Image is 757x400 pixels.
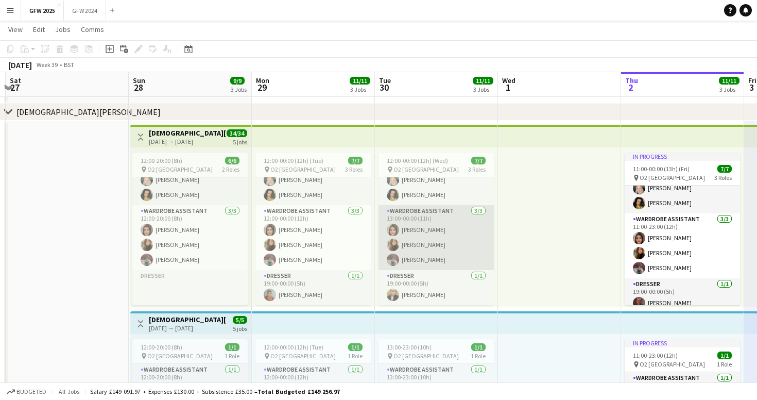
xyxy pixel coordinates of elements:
span: 5/5 [233,316,247,324]
a: View [4,23,27,36]
span: 7/7 [471,157,486,164]
span: 1 Role [348,352,363,360]
span: O2 [GEOGRAPHIC_DATA] [640,360,705,368]
div: 3 Jobs [350,86,370,93]
app-card-role: Wardrobe Assistant1/112:00-00:00 (12h)[PERSON_NAME] [255,364,371,399]
button: GFW 2024 [64,1,106,21]
span: 6/6 [225,157,239,164]
span: 1 Role [225,352,239,360]
div: Salary £149 091.97 + Expenses £130.00 + Subsistence £35.00 = [90,388,340,395]
app-card-role: Wardrobe Assistant3/312:00-20:00 (8h)[PERSON_NAME][PERSON_NAME][PERSON_NAME] [132,205,248,270]
span: O2 [GEOGRAPHIC_DATA] [393,352,459,360]
span: O2 [GEOGRAPHIC_DATA] [147,352,213,360]
h3: [DEMOGRAPHIC_DATA][PERSON_NAME] O2 (Late additional person) [149,315,226,324]
span: 11/11 [473,77,493,85]
span: Jobs [55,25,71,34]
span: 7/7 [717,165,732,173]
span: O2 [GEOGRAPHIC_DATA] [640,174,705,181]
app-card-role: Wardrobe Assistant3/312:00-00:00 (12h)[PERSON_NAME][PERSON_NAME][PERSON_NAME] [255,205,371,270]
span: 11/11 [350,77,370,85]
span: 2 Roles [222,165,239,173]
span: 3 Roles [714,174,732,181]
app-job-card: 12:00-00:00 (12h) (Wed)7/7 O2 [GEOGRAPHIC_DATA]3 Roles12:00-19:15 (7h15m)[PERSON_NAME][PERSON_NAM... [378,153,494,305]
div: [DATE] [8,60,32,70]
span: 3 Roles [345,165,363,173]
span: Wed [502,76,515,85]
div: In progress [625,339,740,347]
span: Sun [133,76,145,85]
span: 1 Role [717,360,732,368]
span: 12:00-00:00 (12h) (Tue) [264,157,323,164]
div: In progress [625,153,740,161]
span: 12:00-00:00 (12h) (Wed) [387,157,448,164]
div: 3 Jobs [719,86,739,93]
app-job-card: 12:00-00:00 (12h) (Tue)1/1 O2 [GEOGRAPHIC_DATA]1 RoleWardrobe Assistant1/112:00-00:00 (12h)[PERSO... [255,339,371,399]
span: Sat [10,76,21,85]
app-card-role: Dresser1/119:00-00:00 (5h)[PERSON_NAME] [378,270,494,305]
div: BST [64,61,74,69]
span: 13:00-23:00 (10h) [387,343,432,351]
span: 1 [501,81,515,93]
span: O2 [GEOGRAPHIC_DATA] [147,165,213,173]
span: 1/1 [348,343,363,351]
div: 3 Jobs [473,86,493,93]
span: 1/1 [471,343,486,351]
div: 3 Jobs [231,86,247,93]
span: 3 Roles [468,165,486,173]
span: 30 [377,81,391,93]
span: Week 39 [34,61,60,69]
span: All jobs [57,388,81,395]
span: 1 Role [471,352,486,360]
app-card-role: Wardrobe Assistant1/112:00-20:00 (8h)[PERSON_NAME] [132,364,248,399]
app-job-card: In progress11:00-00:00 (13h) (Fri)7/7 O2 [GEOGRAPHIC_DATA]3 Roles[PERSON_NAME]3/311:00-19:00 (8h)... [625,153,740,305]
span: Budgeted [16,388,46,395]
app-job-card: 12:00-20:00 (8h)6/6 O2 [GEOGRAPHIC_DATA]2 Roles12:00-20:00 (8h)[PERSON_NAME][PERSON_NAME][PERSON_... [132,153,248,305]
app-card-role: Dresser1/119:00-00:00 (5h)[PERSON_NAME] [255,270,371,305]
a: Edit [29,23,49,36]
app-card-role-placeholder: Dresser [132,270,248,305]
h3: [DEMOGRAPHIC_DATA][PERSON_NAME] O2 (Can do all dates) [149,128,226,138]
app-job-card: 12:00-00:00 (12h) (Tue)7/7 O2 [GEOGRAPHIC_DATA]3 Roles12:00-19:00 (7h)[PERSON_NAME][PERSON_NAME][... [255,153,371,305]
span: Total Budgeted £149 256.97 [257,388,340,395]
div: [DEMOGRAPHIC_DATA][PERSON_NAME] [16,107,161,117]
app-card-role: Wardrobe Assistant1/113:00-23:00 (10h)[PERSON_NAME] [378,364,494,399]
span: O2 [GEOGRAPHIC_DATA] [270,352,336,360]
span: 11/11 [719,77,739,85]
app-card-role: Dresser1/119:00-00:00 (5h)[PERSON_NAME] [625,278,740,313]
app-card-role: Wardrobe Assistant3/313:00-00:00 (11h)[PERSON_NAME][PERSON_NAME][PERSON_NAME] [378,205,494,270]
span: 27 [8,81,21,93]
a: Comms [77,23,108,36]
span: O2 [GEOGRAPHIC_DATA] [393,165,459,173]
span: Thu [625,76,638,85]
a: Jobs [51,23,75,36]
div: 5 jobs [233,324,247,332]
span: 11:00-00:00 (13h) (Fri) [633,165,690,173]
span: 1/1 [717,352,732,359]
span: O2 [GEOGRAPHIC_DATA] [270,165,336,173]
span: 29 [254,81,269,93]
app-job-card: 12:00-20:00 (8h)1/1 O2 [GEOGRAPHIC_DATA]1 RoleWardrobe Assistant1/112:00-20:00 (8h)[PERSON_NAME] [132,339,248,399]
span: View [8,25,23,34]
span: 7/7 [348,157,363,164]
span: 3 [747,81,756,93]
div: [DATE] → [DATE] [149,138,226,145]
span: 12:00-20:00 (8h) [141,343,182,351]
span: 28 [131,81,145,93]
span: Comms [81,25,104,34]
div: 5 jobs [233,137,247,146]
span: 11:00-23:00 (12h) [633,352,678,359]
app-card-role: Wardrobe Assistant3/311:00-23:00 (12h)[PERSON_NAME][PERSON_NAME][PERSON_NAME] [625,213,740,278]
span: Fri [748,76,756,85]
span: 12:00-20:00 (8h) [141,157,182,164]
button: GFW 2025 [21,1,64,21]
span: 9/9 [230,77,245,85]
span: 34/34 [227,129,247,137]
div: [DATE] → [DATE] [149,324,226,332]
span: 12:00-00:00 (12h) (Tue) [264,343,323,351]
